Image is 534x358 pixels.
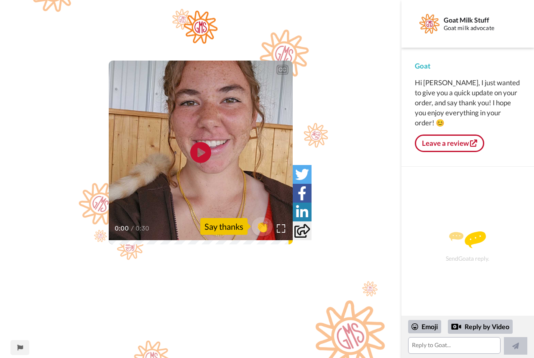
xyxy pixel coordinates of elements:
[415,135,484,152] a: Leave a review
[252,217,273,236] button: 👏
[135,223,150,234] span: 0:30
[415,61,521,71] div: Goat
[448,320,513,334] div: Reply by Video
[131,223,134,234] span: /
[277,66,288,74] div: CC
[451,322,461,332] div: Reply by Video
[419,14,439,34] img: Profile Image
[252,220,273,233] span: 👏
[415,78,521,128] div: Hi [PERSON_NAME], I just wanted to give you a quick update on your order, and say thank you! I ho...
[184,10,218,44] img: 7916b98f-ae7a-4a87-93be-04eb33a40aaf
[277,224,285,233] img: Full screen
[444,25,520,32] div: Goat milk advocate
[444,16,520,24] div: Goat Milk Stuff
[200,218,248,235] div: Say thanks
[408,320,441,333] div: Emoji
[115,223,129,234] span: 0:00
[449,231,486,248] img: message.svg
[413,181,523,312] div: Send Goat a reply.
